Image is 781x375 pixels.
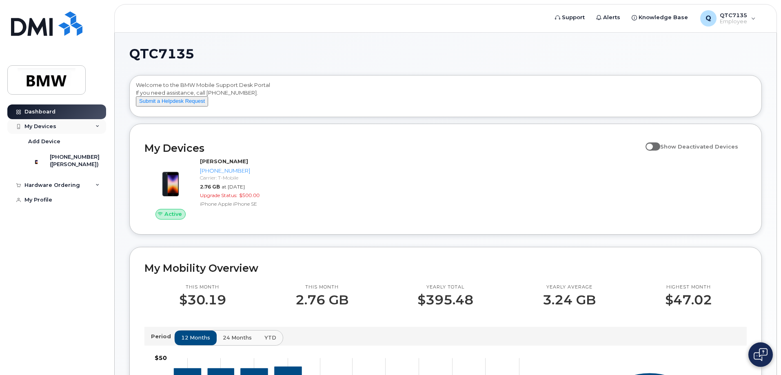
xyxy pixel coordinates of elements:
[151,162,190,201] img: image20231002-3703462-10zne2t.jpeg
[295,293,348,307] p: 2.76 GB
[164,210,182,218] span: Active
[417,284,473,291] p: Yearly total
[179,284,226,291] p: This month
[223,334,252,342] span: 24 months
[136,96,208,107] button: Submit a Helpdesk Request
[151,333,174,340] p: Period
[200,174,284,181] div: Carrier: T-Mobile
[543,284,596,291] p: Yearly average
[144,142,641,154] h2: My Devices
[754,348,768,361] img: Open chat
[200,200,284,207] div: iPhone Apple iPhone SE
[660,143,738,150] span: Show Deactivated Devices
[295,284,348,291] p: This month
[179,293,226,307] p: $30.19
[144,158,288,220] a: Active[PERSON_NAME][PHONE_NUMBER]Carrier: T-Mobile2.76 GBat [DATE]Upgrade Status:$500.00iPhone Ap...
[543,293,596,307] p: 3.24 GB
[144,262,747,274] h2: My Mobility Overview
[665,284,712,291] p: Highest month
[665,293,712,307] p: $47.02
[646,139,652,145] input: Show Deactivated Devices
[129,48,194,60] span: QTC7135
[200,184,220,190] span: 2.76 GB
[155,354,167,362] tspan: $50
[200,167,284,175] div: [PHONE_NUMBER]
[136,81,755,114] div: Welcome to the BMW Mobile Support Desk Portal If you need assistance, call [PHONE_NUMBER].
[200,158,248,164] strong: [PERSON_NAME]
[222,184,245,190] span: at [DATE]
[136,98,208,104] a: Submit a Helpdesk Request
[264,334,276,342] span: YTD
[417,293,473,307] p: $395.48
[200,192,237,198] span: Upgrade Status:
[239,192,260,198] span: $500.00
